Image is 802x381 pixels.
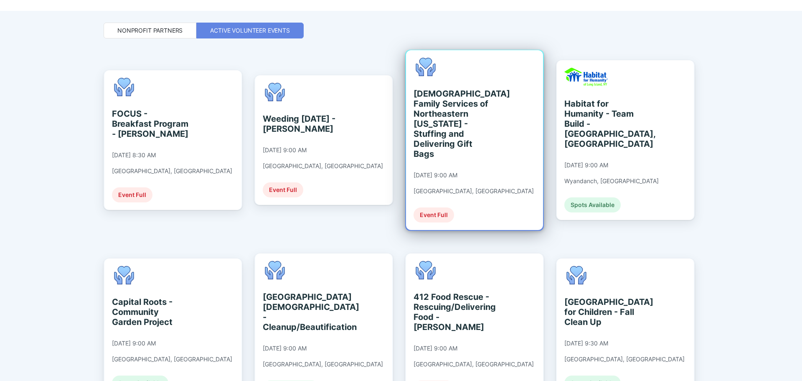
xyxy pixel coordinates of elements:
[263,345,307,352] div: [DATE] 9:00 AM
[263,361,383,368] div: [GEOGRAPHIC_DATA], [GEOGRAPHIC_DATA]
[112,109,188,139] div: FOCUS - Breakfast Program - [PERSON_NAME]
[263,292,339,332] div: [GEOGRAPHIC_DATA][DEMOGRAPHIC_DATA] - Cleanup/Beautification
[210,26,290,35] div: Active Volunteer Events
[564,355,685,363] div: [GEOGRAPHIC_DATA], [GEOGRAPHIC_DATA]
[414,207,454,222] div: Event Full
[414,292,490,332] div: 412 Food Rescue - Rescuing/Delivering Food - [PERSON_NAME]
[112,167,232,175] div: [GEOGRAPHIC_DATA], [GEOGRAPHIC_DATA]
[112,297,188,327] div: Capital Roots - Community Garden Project
[564,99,641,149] div: Habitat for Humanity - Team Build - [GEOGRAPHIC_DATA], [GEOGRAPHIC_DATA]
[263,114,339,134] div: Weeding [DATE] - [PERSON_NAME]
[414,361,534,368] div: [GEOGRAPHIC_DATA], [GEOGRAPHIC_DATA]
[414,345,457,352] div: [DATE] 9:00 AM
[414,187,534,195] div: [GEOGRAPHIC_DATA], [GEOGRAPHIC_DATA]
[414,89,490,159] div: [DEMOGRAPHIC_DATA] Family Services of Northeastern [US_STATE] - Stuffing and Delivering Gift Bags
[117,26,183,35] div: Nonprofit Partners
[564,197,621,212] div: Spots Available
[564,297,641,327] div: [GEOGRAPHIC_DATA] for Children - Fall Clean Up
[263,182,303,197] div: Event Full
[112,355,232,363] div: [GEOGRAPHIC_DATA], [GEOGRAPHIC_DATA]
[564,161,608,169] div: [DATE] 9:00 AM
[564,340,608,347] div: [DATE] 9:30 AM
[112,151,156,159] div: [DATE] 8:30 AM
[414,171,457,179] div: [DATE] 9:00 AM
[112,340,156,347] div: [DATE] 9:00 AM
[564,177,659,185] div: Wyandanch, [GEOGRAPHIC_DATA]
[112,187,152,202] div: Event Full
[263,146,307,154] div: [DATE] 9:00 AM
[263,162,383,170] div: [GEOGRAPHIC_DATA], [GEOGRAPHIC_DATA]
